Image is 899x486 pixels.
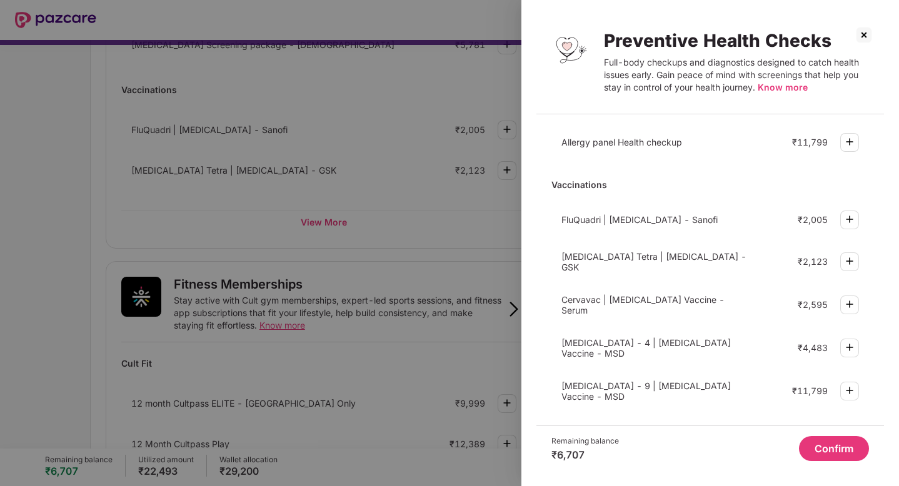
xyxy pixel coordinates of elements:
span: Cervavac | [MEDICAL_DATA] Vaccine - Serum [561,294,725,315]
img: svg+xml;base64,PHN2ZyBpZD0iUGx1cy0zMngzMiIgeG1sbnM9Imh0dHA6Ly93d3cudzMub3JnLzIwMDAvc3ZnIiB3aWR0aD... [842,212,857,227]
div: ₹2,123 [798,256,828,267]
img: svg+xml;base64,PHN2ZyBpZD0iUGx1cy0zMngzMiIgeG1sbnM9Imh0dHA6Ly93d3cudzMub3JnLzIwMDAvc3ZnIiB3aWR0aD... [842,254,857,269]
div: ₹11,799 [792,385,828,396]
div: ₹2,595 [798,299,828,310]
img: svg+xml;base64,PHN2ZyBpZD0iUGx1cy0zMngzMiIgeG1sbnM9Imh0dHA6Ly93d3cudzMub3JnLzIwMDAvc3ZnIiB3aWR0aD... [842,134,857,149]
span: [MEDICAL_DATA] - 4 | [MEDICAL_DATA] Vaccine - MSD [561,337,731,359]
div: Full-body checkups and diagnostics designed to catch health issues early. Gain peace of mind with... [604,56,869,94]
div: Preventive Health Checks [604,30,869,51]
div: Vaccinations [551,174,869,196]
span: [MEDICAL_DATA] - 9 | [MEDICAL_DATA] Vaccine - MSD [561,380,731,402]
img: svg+xml;base64,PHN2ZyBpZD0iUGx1cy0zMngzMiIgeG1sbnM9Imh0dHA6Ly93d3cudzMub3JnLzIwMDAvc3ZnIiB3aWR0aD... [842,383,857,398]
div: ₹6,707 [551,449,619,461]
img: svg+xml;base64,PHN2ZyBpZD0iUGx1cy0zMngzMiIgeG1sbnM9Imh0dHA6Ly93d3cudzMub3JnLzIwMDAvc3ZnIiB3aWR0aD... [842,297,857,312]
span: Allergy panel Health checkup [561,137,682,147]
span: [MEDICAL_DATA] Tetra | [MEDICAL_DATA] - GSK [561,251,746,272]
button: Confirm [799,436,869,461]
div: Remaining balance [551,436,619,446]
span: FluQuadri | [MEDICAL_DATA] - Sanofi [561,214,718,225]
img: svg+xml;base64,PHN2ZyBpZD0iUGx1cy0zMngzMiIgeG1sbnM9Imh0dHA6Ly93d3cudzMub3JnLzIwMDAvc3ZnIiB3aWR0aD... [842,340,857,355]
div: ₹4,483 [798,342,828,353]
img: svg+xml;base64,PHN2ZyBpZD0iQ3Jvc3MtMzJ4MzIiIHhtbG5zPSJodHRwOi8vd3d3LnczLm9yZy8yMDAwL3N2ZyIgd2lkdG... [854,25,874,45]
span: Know more [758,82,808,92]
div: ₹2,005 [798,214,828,225]
img: Preventive Health Checks [551,30,591,70]
div: ₹11,799 [792,137,828,147]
